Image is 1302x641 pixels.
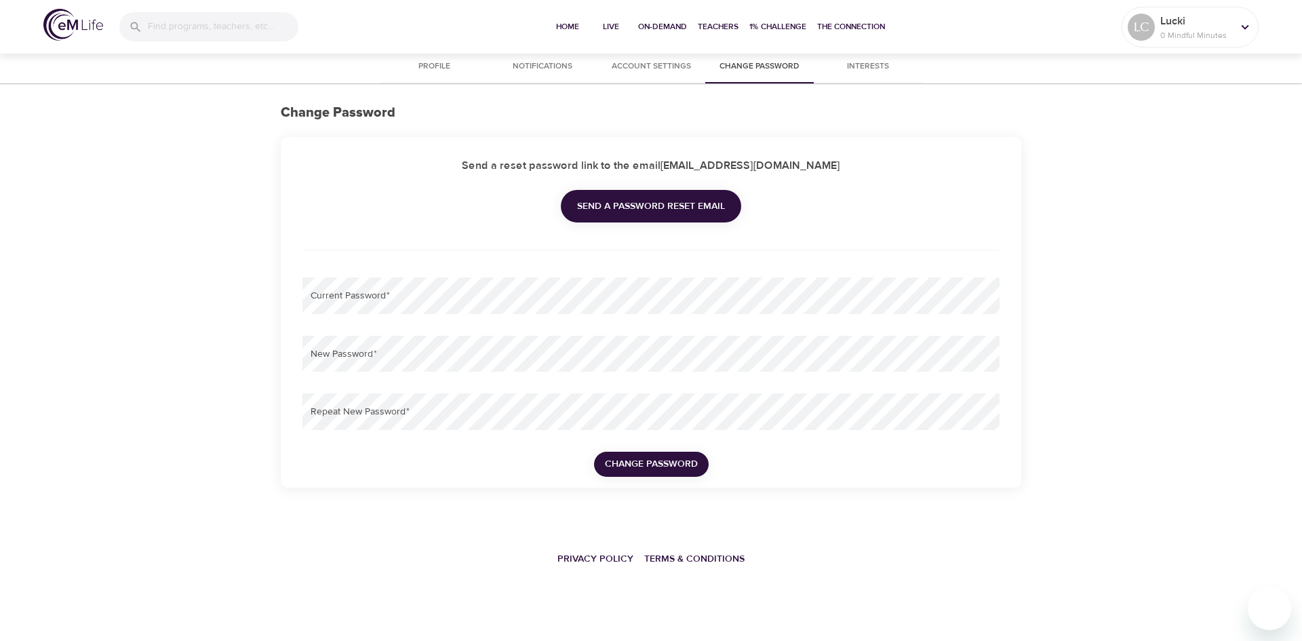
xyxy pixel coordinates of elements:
[595,20,627,34] span: Live
[660,159,840,172] strong: [EMAIL_ADDRESS][DOMAIN_NAME]
[817,20,885,34] span: The Connection
[605,60,697,74] span: Account Settings
[1160,29,1232,41] p: 0 Mindful Minutes
[302,159,1000,173] h5: Send a reset password link to the email
[594,452,709,477] button: Change Password
[638,20,687,34] span: On-Demand
[388,60,480,74] span: Profile
[496,60,589,74] span: Notifications
[822,60,914,74] span: Interests
[749,20,806,34] span: 1% Challenge
[557,553,633,565] a: Privacy Policy
[43,9,103,41] img: logo
[713,60,806,74] span: Change Password
[1160,13,1232,29] p: Lucki
[605,456,698,473] span: Change Password
[148,12,298,41] input: Find programs, teachers, etc...
[644,553,745,565] a: Terms & Conditions
[577,198,725,215] span: Send a password reset email
[281,105,1021,121] h3: Change Password
[561,190,741,223] button: Send a password reset email
[698,20,738,34] span: Teachers
[1128,14,1155,41] div: LC
[281,543,1021,573] nav: breadcrumb
[551,20,584,34] span: Home
[1248,587,1291,630] iframe: Button to launch messaging window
